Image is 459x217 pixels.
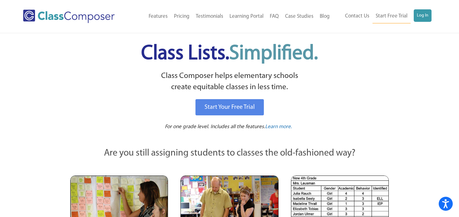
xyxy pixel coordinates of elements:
[414,9,432,22] a: Log In
[23,10,115,23] img: Class Composer
[69,70,390,93] p: Class Composer helps elementary schools create equitable classes in less time.
[165,124,265,129] span: For one grade level. Includes all the features.
[373,9,411,23] a: Start Free Trial
[342,9,373,23] a: Contact Us
[265,124,292,129] span: Learn more.
[70,147,389,160] p: Are you still assigning students to classes the old-fashioned way?
[333,9,432,23] nav: Header Menu
[171,10,193,23] a: Pricing
[193,10,226,23] a: Testimonials
[265,123,292,131] a: Learn more.
[131,10,333,23] nav: Header Menu
[229,44,318,64] span: Simplified.
[146,10,171,23] a: Features
[317,10,333,23] a: Blog
[226,10,267,23] a: Learning Portal
[205,104,255,110] span: Start Your Free Trial
[141,44,318,64] span: Class Lists.
[267,10,282,23] a: FAQ
[282,10,317,23] a: Case Studies
[195,99,264,115] a: Start Your Free Trial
